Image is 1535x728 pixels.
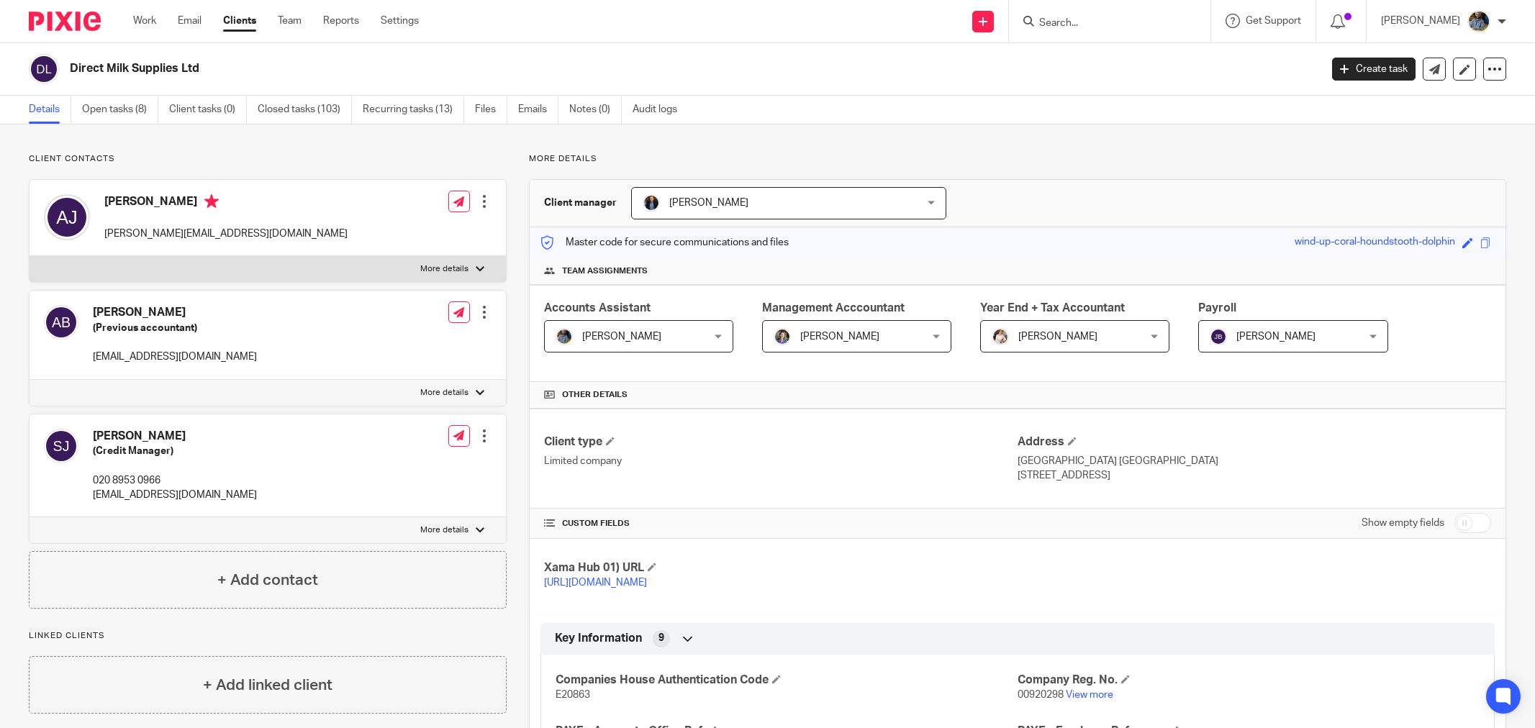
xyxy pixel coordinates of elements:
[93,429,257,444] h4: [PERSON_NAME]
[544,560,1018,575] h4: Xama Hub 01) URL
[1236,332,1316,342] span: [PERSON_NAME]
[544,578,647,588] a: [URL][DOMAIN_NAME]
[169,96,247,124] a: Client tasks (0)
[93,321,257,335] h5: (Previous accountant)
[1362,516,1444,530] label: Show empty fields
[104,227,348,241] p: [PERSON_NAME][EMAIL_ADDRESS][DOMAIN_NAME]
[203,674,332,696] h4: + Add linked client
[529,153,1506,165] p: More details
[1198,302,1236,314] span: Payroll
[556,328,573,345] img: Jaskaran%20Singh.jpeg
[1295,235,1455,251] div: wind-up-coral-houndstooth-dolphin
[223,14,256,28] a: Clients
[44,429,78,463] img: svg%3E
[544,454,1018,468] p: Limited company
[93,473,257,488] p: 020 8953 0966
[420,263,468,275] p: More details
[1018,434,1491,450] h4: Address
[556,673,1018,688] h4: Companies House Authentication Code
[29,96,71,124] a: Details
[544,196,617,210] h3: Client manager
[104,194,348,212] h4: [PERSON_NAME]
[133,14,156,28] a: Work
[800,332,879,342] span: [PERSON_NAME]
[93,350,257,364] p: [EMAIL_ADDRESS][DOMAIN_NAME]
[1018,468,1491,483] p: [STREET_ADDRESS]
[178,14,202,28] a: Email
[420,387,468,399] p: More details
[992,328,1009,345] img: Kayleigh%20Henson.jpeg
[1038,17,1167,30] input: Search
[1066,690,1113,700] a: View more
[540,235,789,250] p: Master code for secure communications and files
[278,14,302,28] a: Team
[544,434,1018,450] h4: Client type
[29,153,507,165] p: Client contacts
[1018,332,1097,342] span: [PERSON_NAME]
[556,690,590,700] span: E20863
[762,302,905,314] span: Management Acccountant
[29,630,507,642] p: Linked clients
[420,524,468,536] p: More details
[217,569,318,591] h4: + Add contact
[258,96,352,124] a: Closed tasks (103)
[93,488,257,502] p: [EMAIL_ADDRESS][DOMAIN_NAME]
[1467,10,1490,33] img: Jaskaran%20Singh.jpeg
[475,96,507,124] a: Files
[323,14,359,28] a: Reports
[643,194,660,211] img: martin-hickman.jpg
[1018,690,1064,700] span: 00920298
[1210,328,1227,345] img: svg%3E
[82,96,158,124] a: Open tasks (8)
[93,305,257,320] h4: [PERSON_NAME]
[1018,673,1480,688] h4: Company Reg. No.
[980,302,1125,314] span: Year End + Tax Accountant
[1332,58,1416,81] a: Create task
[774,328,791,345] img: 1530183611242%20(1).jpg
[562,389,628,401] span: Other details
[544,518,1018,529] h4: CUSTOM FIELDS
[569,96,622,124] a: Notes (0)
[44,194,90,240] img: svg%3E
[29,54,59,84] img: svg%3E
[582,332,661,342] span: [PERSON_NAME]
[1381,14,1460,28] p: [PERSON_NAME]
[70,61,1062,76] h2: Direct Milk Supplies Ltd
[1018,454,1491,468] p: [GEOGRAPHIC_DATA] [GEOGRAPHIC_DATA]
[381,14,419,28] a: Settings
[29,12,101,31] img: Pixie
[658,631,664,645] span: 9
[1246,16,1301,26] span: Get Support
[544,302,651,314] span: Accounts Assistant
[562,265,648,277] span: Team assignments
[93,444,257,458] h5: (Credit Manager)
[518,96,558,124] a: Emails
[633,96,688,124] a: Audit logs
[204,194,219,209] i: Primary
[555,631,642,646] span: Key Information
[669,198,748,208] span: [PERSON_NAME]
[363,96,464,124] a: Recurring tasks (13)
[44,305,78,340] img: svg%3E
